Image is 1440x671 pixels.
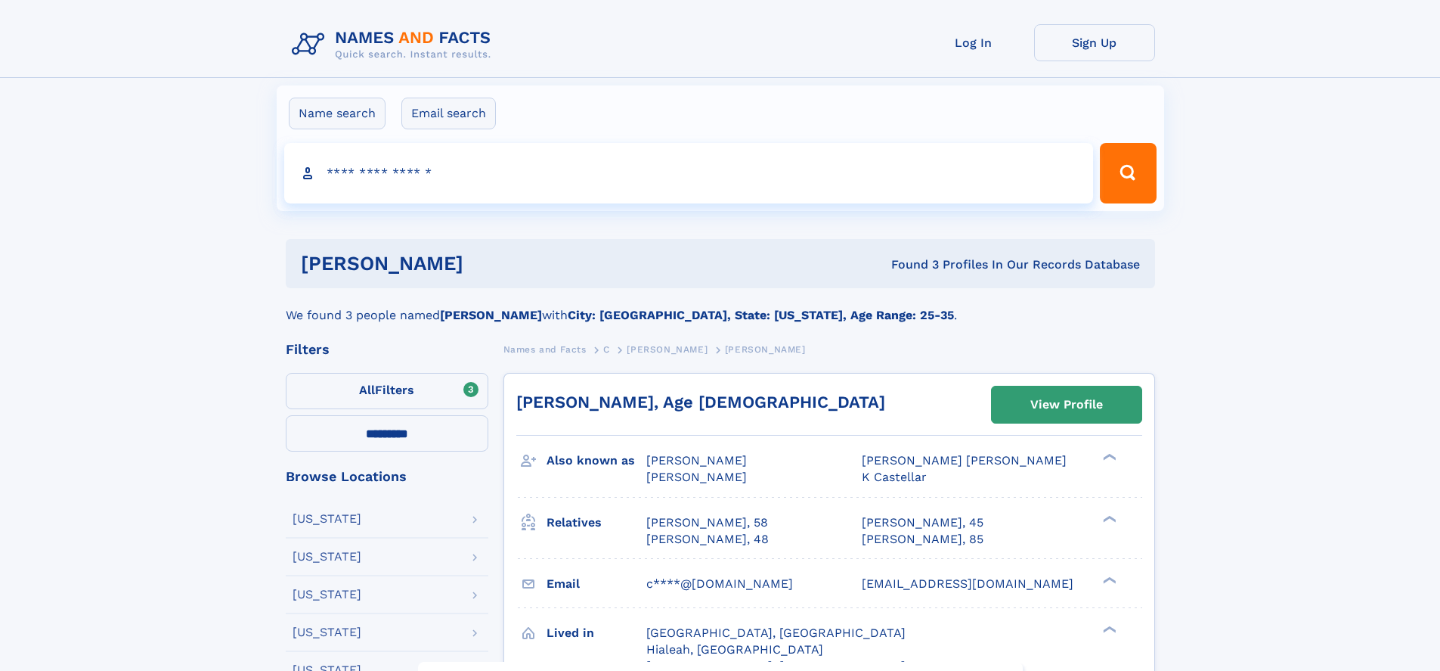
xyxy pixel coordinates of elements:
[1100,143,1156,203] button: Search Button
[293,551,361,563] div: [US_STATE]
[862,453,1067,468] span: [PERSON_NAME] [PERSON_NAME]
[547,448,646,474] h3: Also known as
[286,288,1155,325] div: We found 3 people named with .
[1099,624,1117,634] div: ❯
[1099,452,1117,462] div: ❯
[627,344,708,355] span: [PERSON_NAME]
[646,453,747,468] span: [PERSON_NAME]
[1099,514,1117,523] div: ❯
[992,387,1141,423] a: View Profile
[440,308,542,322] b: [PERSON_NAME]
[627,340,708,359] a: [PERSON_NAME]
[547,571,646,597] h3: Email
[293,589,361,601] div: [US_STATE]
[646,531,769,548] a: [PERSON_NAME], 48
[862,514,983,531] a: [PERSON_NAME], 45
[289,98,386,129] label: Name search
[603,344,610,355] span: C
[862,470,927,484] span: K Castellar
[293,626,361,638] div: [US_STATE]
[503,340,587,359] a: Names and Facts
[286,373,488,409] label: Filters
[677,256,1140,273] div: Found 3 Profiles In Our Records Database
[603,340,610,359] a: C
[1099,575,1117,585] div: ❯
[301,254,677,273] h1: [PERSON_NAME]
[862,576,1073,591] span: [EMAIL_ADDRESS][DOMAIN_NAME]
[1030,387,1103,422] div: View Profile
[862,531,983,548] a: [PERSON_NAME], 85
[568,308,954,322] b: City: [GEOGRAPHIC_DATA], State: [US_STATE], Age Range: 25-35
[547,510,646,536] h3: Relatives
[646,642,823,657] span: Hialeah, [GEOGRAPHIC_DATA]
[725,344,806,355] span: [PERSON_NAME]
[646,470,747,484] span: [PERSON_NAME]
[547,620,646,646] h3: Lived in
[1034,24,1155,61] a: Sign Up
[286,24,503,65] img: Logo Names and Facts
[286,470,488,483] div: Browse Locations
[646,626,906,640] span: [GEOGRAPHIC_DATA], [GEOGRAPHIC_DATA]
[516,393,885,412] a: [PERSON_NAME], Age [DEMOGRAPHIC_DATA]
[401,98,496,129] label: Email search
[359,383,375,397] span: All
[913,24,1034,61] a: Log In
[286,343,488,356] div: Filters
[293,513,361,525] div: [US_STATE]
[646,514,768,531] a: [PERSON_NAME], 58
[284,143,1094,203] input: search input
